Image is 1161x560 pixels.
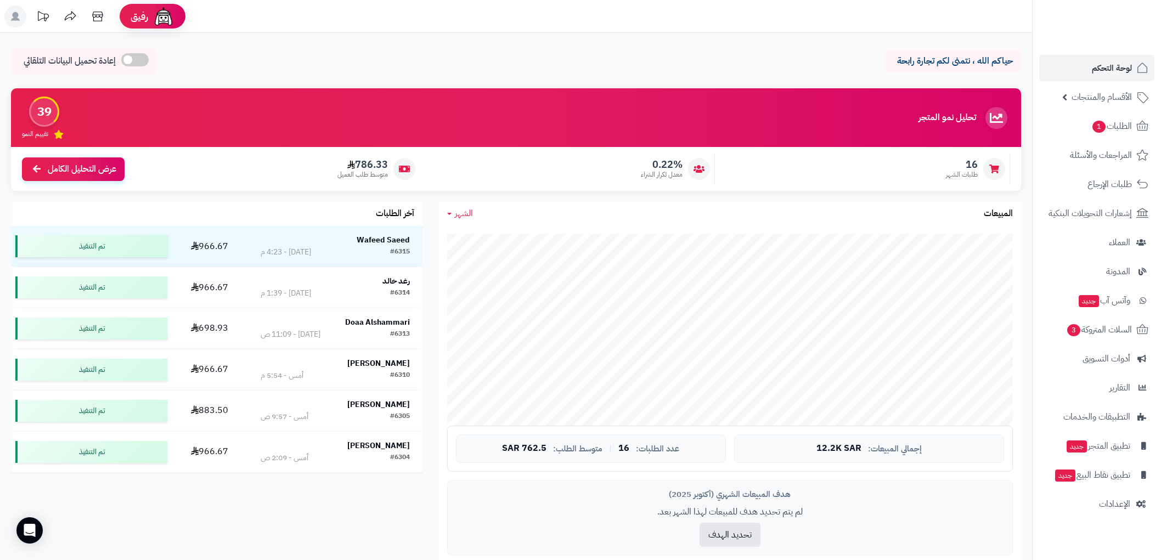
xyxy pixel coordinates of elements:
p: حياكم الله ، نتمنى لكم تجارة رابحة [892,55,1013,67]
span: عدد الطلبات: [636,444,679,454]
td: 966.67 [172,349,249,390]
span: جديد [1079,295,1099,307]
span: السلات المتروكة [1066,322,1132,337]
a: السلات المتروكة3 [1039,316,1154,343]
span: | [609,444,612,452]
span: الإعدادات [1099,496,1130,512]
span: 16 [618,444,629,454]
a: العملاء [1039,229,1154,256]
img: logo-2.png [1086,31,1151,54]
span: الشهر [455,207,473,220]
span: طلبات الشهر [946,170,978,179]
span: لوحة التحكم [1092,60,1132,76]
div: Open Intercom Messenger [16,517,43,544]
a: تطبيق المتجرجديد [1039,433,1154,459]
span: 762.5 SAR [502,444,546,454]
a: وآتس آبجديد [1039,287,1154,314]
a: لوحة التحكم [1039,55,1154,81]
span: الطلبات [1091,118,1132,134]
span: العملاء [1109,235,1130,250]
a: المراجعات والأسئلة [1039,142,1154,168]
div: #6315 [390,247,410,258]
h3: آخر الطلبات [376,209,414,219]
div: [DATE] - 1:39 م [261,288,311,299]
span: إعادة تحميل البيانات التلقائي [24,55,116,67]
span: 16 [946,159,978,171]
strong: [PERSON_NAME] [347,440,410,451]
img: ai-face.png [153,5,174,27]
strong: Wafeed Saeed [357,234,410,246]
span: جديد [1067,440,1087,452]
p: لم يتم تحديد هدف للمبيعات لهذا الشهر بعد. [456,506,1004,518]
strong: Doaa Alshammari [345,316,410,328]
div: أمس - 2:09 ص [261,452,308,463]
td: 966.67 [172,432,249,472]
div: تم التنفيذ [15,276,167,298]
span: 3 [1067,324,1080,336]
span: تطبيق المتجر [1066,438,1130,454]
a: التقارير [1039,375,1154,401]
strong: [PERSON_NAME] [347,358,410,369]
div: #6304 [390,452,410,463]
span: عرض التحليل الكامل [48,163,116,176]
h3: المبيعات [984,209,1013,219]
td: 966.67 [172,226,249,267]
span: المدونة [1106,264,1130,279]
span: 1 [1092,121,1106,133]
a: التطبيقات والخدمات [1039,404,1154,430]
a: طلبات الإرجاع [1039,171,1154,197]
a: المدونة [1039,258,1154,285]
span: 12.2K SAR [816,444,861,454]
div: تم التنفيذ [15,235,167,257]
a: أدوات التسويق [1039,346,1154,372]
strong: [PERSON_NAME] [347,399,410,410]
a: إشعارات التحويلات البنكية [1039,200,1154,227]
div: هدف المبيعات الشهري (أكتوبر 2025) [456,489,1004,500]
span: وآتس آب [1078,293,1130,308]
span: إشعارات التحويلات البنكية [1049,206,1132,221]
span: معدل تكرار الشراء [641,170,683,179]
div: #6305 [390,411,410,422]
div: تم التنفيذ [15,359,167,381]
td: 966.67 [172,267,249,308]
span: أدوات التسويق [1083,351,1130,366]
span: جديد [1055,470,1075,482]
div: [DATE] - 11:09 ص [261,329,320,340]
button: تحديد الهدف [700,523,760,547]
span: تقييم النمو [22,129,48,139]
div: #6313 [390,329,410,340]
span: 786.33 [337,159,388,171]
a: تطبيق نقاط البيعجديد [1039,462,1154,488]
a: الشهر [447,207,473,220]
div: تم التنفيذ [15,318,167,340]
span: التقارير [1109,380,1130,395]
span: رفيق [131,10,148,23]
a: تحديثات المنصة [29,5,57,30]
span: إجمالي المبيعات: [868,444,922,454]
td: 698.93 [172,308,249,349]
span: 0.22% [641,159,683,171]
h3: تحليل نمو المتجر [918,113,976,123]
span: المراجعات والأسئلة [1070,148,1132,163]
div: تم التنفيذ [15,400,167,422]
td: 883.50 [172,391,249,431]
div: تم التنفيذ [15,441,167,463]
span: طلبات الإرجاع [1087,177,1132,192]
a: الإعدادات [1039,491,1154,517]
span: التطبيقات والخدمات [1063,409,1130,425]
a: الطلبات1 [1039,113,1154,139]
span: متوسط طلب العميل [337,170,388,179]
span: متوسط الطلب: [553,444,602,454]
div: #6314 [390,288,410,299]
span: الأقسام والمنتجات [1072,89,1132,105]
div: #6310 [390,370,410,381]
div: أمس - 5:54 م [261,370,303,381]
strong: رغد خالد [382,275,410,287]
div: [DATE] - 4:23 م [261,247,311,258]
a: عرض التحليل الكامل [22,157,125,181]
div: أمس - 9:57 ص [261,411,308,422]
span: تطبيق نقاط البيع [1054,467,1130,483]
